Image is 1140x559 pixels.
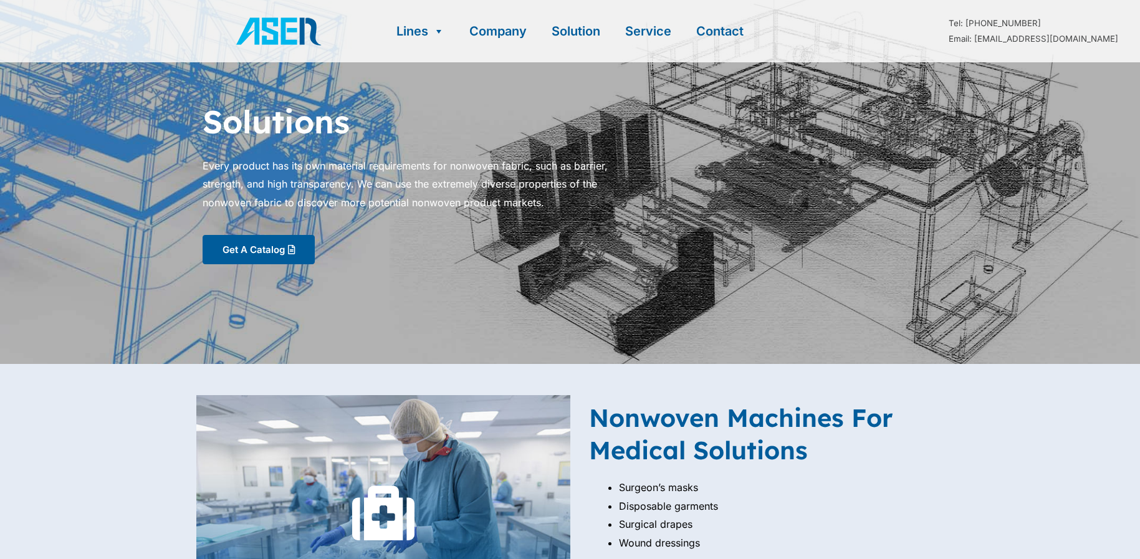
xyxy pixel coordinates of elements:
[619,479,938,497] li: Surgeon’s masks
[203,235,315,264] a: Get A Catalog
[233,24,324,36] a: ASEN Nonwoven Machinery
[203,157,626,213] p: Every product has its own material requirements for nonwoven fabric, such as barrier, strength, a...
[949,34,1118,44] a: Email: [EMAIL_ADDRESS][DOMAIN_NAME]
[949,18,1041,28] a: Tel: [PHONE_NUMBER]
[619,534,938,553] li: Wound dressings
[619,497,938,516] li: Disposable garments
[223,245,285,254] span: Get A Catalog
[589,401,938,466] h2: Nonwoven Machines For Medical Solutions
[203,100,938,145] h1: Solutions
[619,515,938,534] li: Surgical drapes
